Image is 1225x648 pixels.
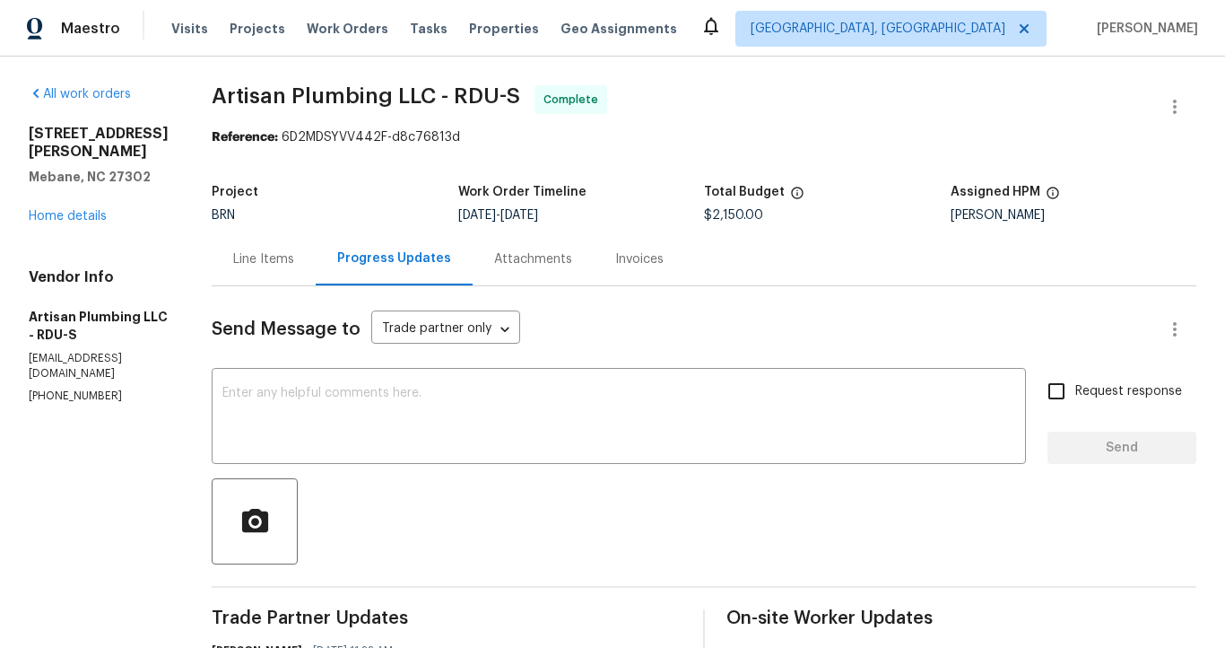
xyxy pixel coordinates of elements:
[29,88,131,101] a: All work orders
[951,209,1197,222] div: [PERSON_NAME]
[410,22,447,35] span: Tasks
[29,268,169,286] h4: Vendor Info
[494,250,572,268] div: Attachments
[307,20,388,38] span: Work Orders
[1046,186,1060,209] span: The hpm assigned to this work order.
[704,186,785,198] h5: Total Budget
[230,20,285,38] span: Projects
[233,250,294,268] div: Line Items
[751,20,1005,38] span: [GEOGRAPHIC_DATA], [GEOGRAPHIC_DATA]
[212,209,235,222] span: BRN
[29,389,169,404] p: [PHONE_NUMBER]
[469,20,539,38] span: Properties
[171,20,208,38] span: Visits
[212,85,520,107] span: Artisan Plumbing LLC - RDU-S
[458,209,538,222] span: -
[790,186,804,209] span: The total cost of line items that have been proposed by Opendoor. This sum includes line items th...
[458,186,586,198] h5: Work Order Timeline
[1090,20,1198,38] span: [PERSON_NAME]
[212,131,278,144] b: Reference:
[615,250,664,268] div: Invoices
[29,308,169,344] h5: Artisan Plumbing LLC - RDU-S
[500,209,538,222] span: [DATE]
[29,351,169,381] p: [EMAIL_ADDRESS][DOMAIN_NAME]
[704,209,763,222] span: $2,150.00
[726,609,1196,627] span: On-site Worker Updates
[29,125,169,161] h2: [STREET_ADDRESS][PERSON_NAME]
[560,20,677,38] span: Geo Assignments
[212,128,1196,146] div: 6D2MDSYVV442F-d8c76813d
[212,609,682,627] span: Trade Partner Updates
[337,250,451,267] div: Progress Updates
[29,210,107,223] a: Home details
[212,186,258,198] h5: Project
[61,20,120,38] span: Maestro
[951,186,1040,198] h5: Assigned HPM
[543,91,605,109] span: Complete
[1075,382,1182,401] span: Request response
[212,320,361,338] span: Send Message to
[458,209,496,222] span: [DATE]
[371,315,520,345] div: Trade partner only
[29,168,169,186] h5: Mebane, NC 27302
